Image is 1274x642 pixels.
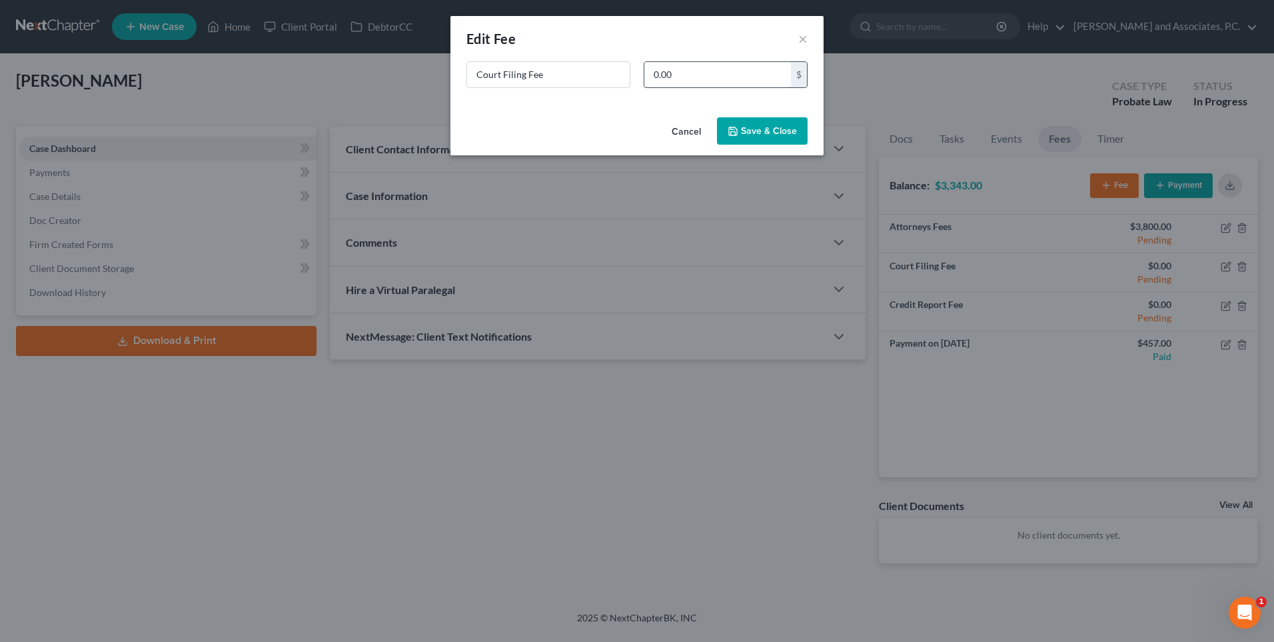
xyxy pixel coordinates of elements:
[466,31,516,47] span: Edit Fee
[644,62,791,87] input: 0.00
[1229,597,1261,629] iframe: Intercom live chat
[661,119,712,145] button: Cancel
[791,62,807,87] div: $
[717,117,808,145] button: Save & Close
[798,31,808,47] button: ×
[467,62,630,87] input: Describe...
[1256,597,1267,607] span: 1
